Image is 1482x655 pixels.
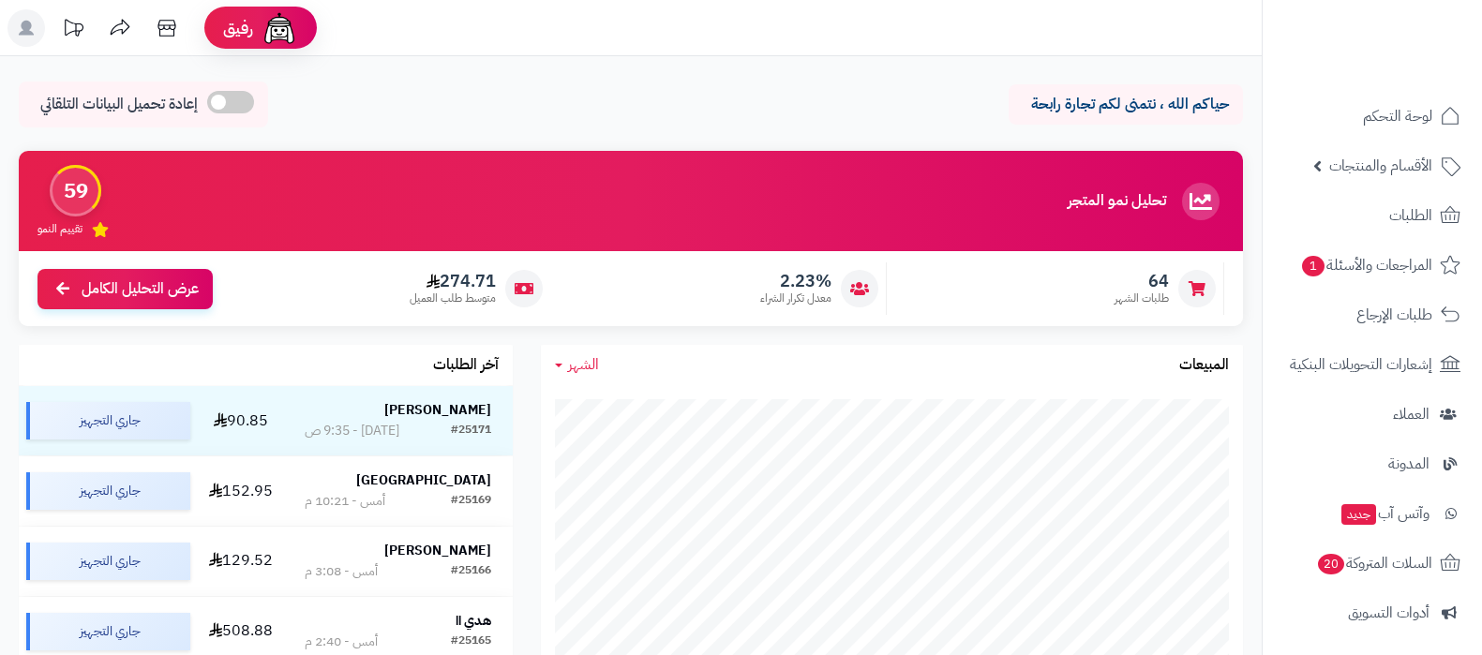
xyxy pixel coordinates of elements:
[1290,351,1432,378] span: إشعارات التحويلات البنكية
[410,271,496,291] span: 274.71
[1316,550,1432,576] span: السلات المتروكة
[37,269,213,309] a: عرض التحليل الكامل
[50,9,97,52] a: تحديثات المنصة
[1274,441,1471,486] a: المدونة
[1274,292,1471,337] a: طلبات الإرجاع
[1300,252,1432,278] span: المراجعات والأسئلة
[433,357,499,374] h3: آخر الطلبات
[1318,554,1344,574] span: 20
[456,611,491,631] strong: هدي اا
[451,492,491,511] div: #25169
[40,94,198,115] span: إعادة تحميل البيانات التلقائي
[1274,392,1471,437] a: العملاء
[1302,256,1325,276] span: 1
[37,221,82,237] span: تقييم النمو
[198,527,283,596] td: 129.52
[1363,103,1432,129] span: لوحة التحكم
[1274,491,1471,536] a: وآتس آبجديد
[261,9,298,47] img: ai-face.png
[26,472,190,510] div: جاري التجهيز
[1023,94,1229,115] p: حياكم الله ، نتمنى لكم تجارة رابحة
[1340,500,1430,527] span: وآتس آب
[760,271,831,291] span: 2.23%
[384,541,491,560] strong: [PERSON_NAME]
[1341,504,1376,525] span: جديد
[1274,193,1471,238] a: الطلبات
[1274,342,1471,387] a: إشعارات التحويلات البنكية
[26,543,190,580] div: جاري التجهيز
[1274,590,1471,635] a: أدوات التسويق
[1068,193,1166,210] h3: تحليل نمو المتجر
[1274,243,1471,288] a: المراجعات والأسئلة1
[305,562,378,581] div: أمس - 3:08 م
[1115,290,1169,306] span: طلبات الشهر
[305,422,399,440] div: [DATE] - 9:35 ص
[1274,94,1471,139] a: لوحة التحكم
[451,422,491,440] div: #25171
[1115,271,1169,291] span: 64
[1393,401,1430,427] span: العملاء
[568,353,599,376] span: الشهر
[82,278,199,300] span: عرض التحليل الكامل
[410,290,496,306] span: متوسط طلب العميل
[1348,600,1430,626] span: أدوات التسويق
[760,290,831,306] span: معدل تكرار الشراء
[1388,451,1430,477] span: المدونة
[1329,153,1432,179] span: الأقسام والمنتجات
[305,633,378,651] div: أمس - 2:40 م
[1179,357,1229,374] h3: المبيعات
[223,17,253,39] span: رفيق
[198,456,283,526] td: 152.95
[26,613,190,650] div: جاري التجهيز
[26,402,190,439] div: جاري التجهيز
[451,633,491,651] div: #25165
[451,562,491,581] div: #25166
[1274,541,1471,586] a: السلات المتروكة20
[356,470,491,490] strong: [GEOGRAPHIC_DATA]
[1389,202,1432,229] span: الطلبات
[384,400,491,420] strong: [PERSON_NAME]
[198,386,283,455] td: 90.85
[305,492,385,511] div: أمس - 10:21 م
[1356,302,1432,328] span: طلبات الإرجاع
[555,354,599,376] a: الشهر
